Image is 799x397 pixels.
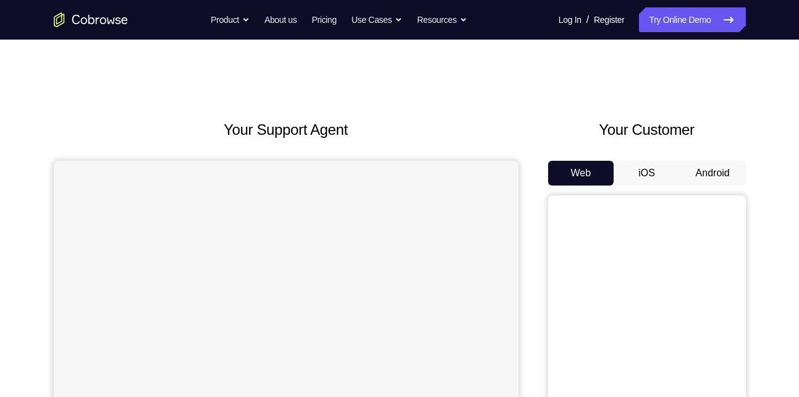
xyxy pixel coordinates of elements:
[311,7,336,32] a: Pricing
[614,161,680,186] button: iOS
[559,7,581,32] a: Log In
[54,12,128,27] a: Go to the home page
[639,7,745,32] a: Try Online Demo
[586,12,589,27] span: /
[264,7,297,32] a: About us
[211,7,250,32] button: Product
[680,161,746,186] button: Android
[417,7,467,32] button: Resources
[54,119,518,141] h2: Your Support Agent
[548,161,614,186] button: Web
[548,119,746,141] h2: Your Customer
[352,7,402,32] button: Use Cases
[594,7,624,32] a: Register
